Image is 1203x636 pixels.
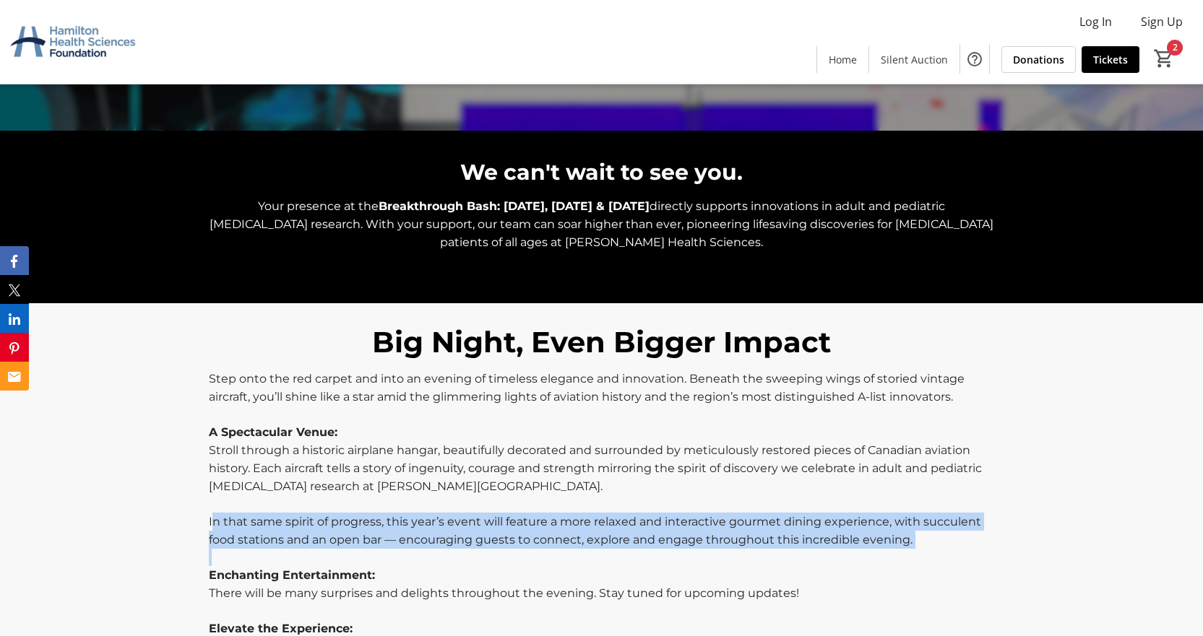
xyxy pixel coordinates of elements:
[379,199,650,213] strong: Breakthrough Bash: [DATE], [DATE] & [DATE]
[817,46,868,73] a: Home
[209,586,799,600] span: There will be many surprises and delights throughout the evening. Stay tuned for upcoming updates!
[1129,10,1194,33] button: Sign Up
[209,622,353,635] strong: Elevate the Experience:
[1001,46,1076,73] a: Donations
[829,52,857,67] span: Home
[209,443,982,493] span: Stroll through a historic airplane hangar, beautifully decorated and surrounded by meticulously r...
[1141,13,1183,30] span: Sign Up
[209,568,375,582] strong: Enchanting Entertainment:
[460,159,743,186] span: We can't wait to see you.
[1079,13,1112,30] span: Log In
[1093,52,1128,67] span: Tickets
[1068,10,1124,33] button: Log In
[1151,45,1177,71] button: Cart
[209,372,965,404] span: Step onto the red carpet and into an evening of timeless elegance and innovation. Beneath the swe...
[372,324,831,360] span: Big Night, Even Bigger Impact
[960,45,989,74] button: Help
[258,199,379,213] span: Your presence at the
[210,199,993,249] span: directly supports innovations in adult and pediatric [MEDICAL_DATA] research. With your support, ...
[869,46,960,73] a: Silent Auction
[209,425,337,439] strong: A Spectacular Venue:
[881,52,948,67] span: Silent Auction
[1082,46,1139,73] a: Tickets
[209,515,981,546] span: In that same spirit of progress, this year’s event will feature a more relaxed and interactive go...
[1013,52,1064,67] span: Donations
[9,6,137,78] img: Hamilton Health Sciences Foundation's Logo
